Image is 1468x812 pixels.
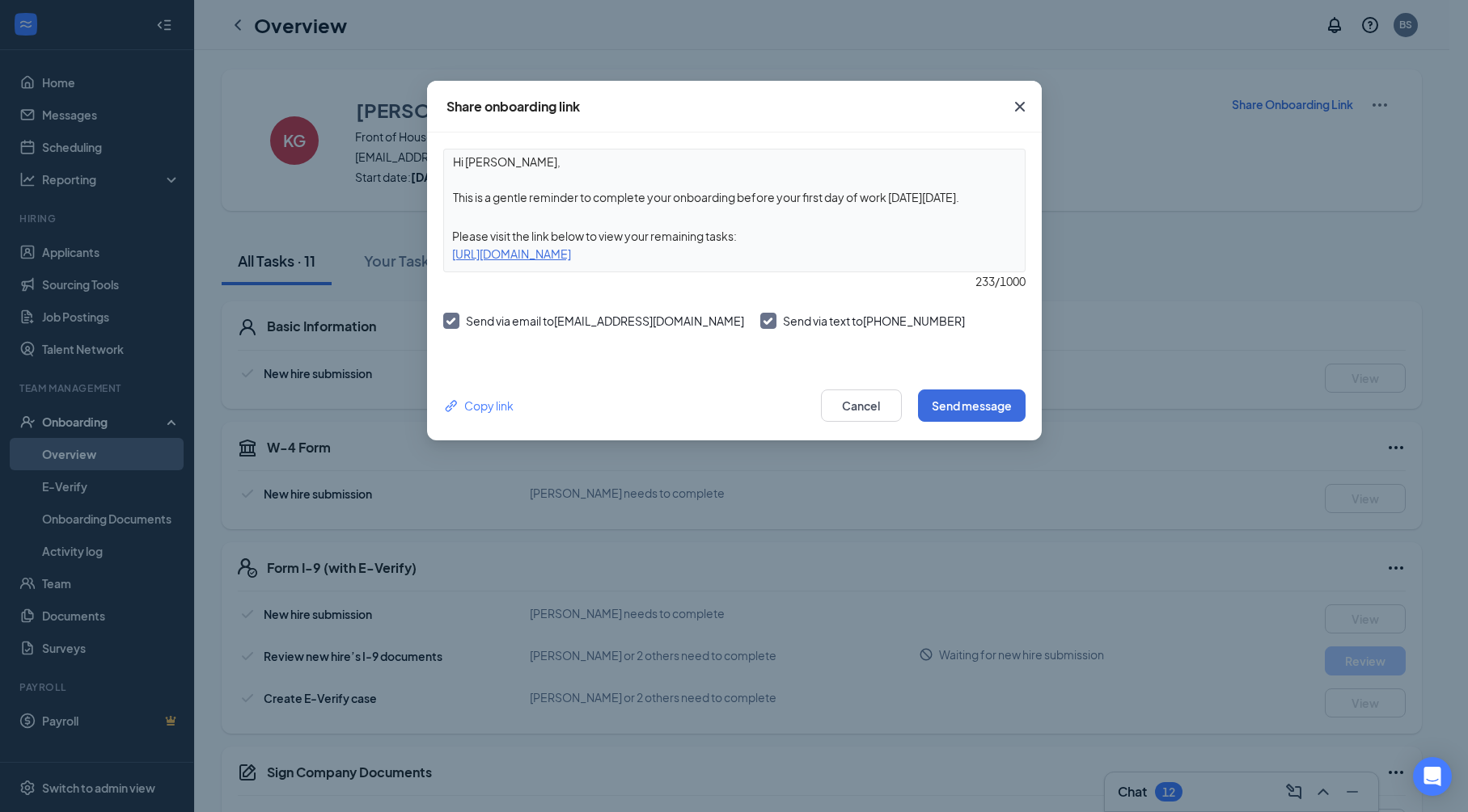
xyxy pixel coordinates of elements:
button: Cancel [821,389,902,422]
button: Close [998,81,1042,133]
span: Send via text to [PHONE_NUMBER] [783,313,965,328]
span: Send via email to [EMAIL_ADDRESS][DOMAIN_NAME] [466,313,744,328]
div: Copy link [443,397,514,414]
textarea: Hi [PERSON_NAME], This is a gentle reminder to complete your onboarding before your first day of ... [444,149,1025,209]
div: Please visit the link below to view your remaining tasks: [444,227,1025,245]
button: Link Copy link [443,397,514,414]
div: Open Intercom Messenger [1413,757,1452,796]
svg: Cross [1010,97,1030,116]
div: 233 / 1000 [443,272,1026,290]
div: [URL][DOMAIN_NAME] [444,245,1025,263]
svg: Link [443,398,460,414]
div: Share onboarding link [446,98,580,116]
button: Send message [918,389,1026,422]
